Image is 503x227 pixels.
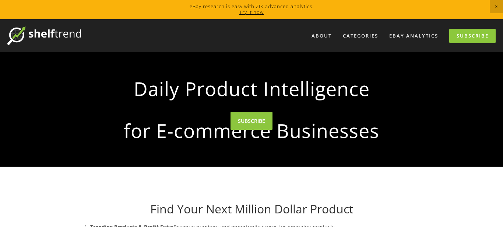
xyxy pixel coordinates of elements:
[384,30,443,42] a: eBay Analytics
[307,30,337,42] a: About
[449,29,496,43] a: Subscribe
[231,112,272,130] a: SUBSCRIBE
[338,30,383,42] div: Categories
[7,26,81,45] img: ShelfTrend
[87,71,416,106] strong: Daily Product Intelligence
[75,202,428,216] h1: Find Your Next Million Dollar Product
[87,113,416,148] strong: for E-commerce Businesses
[239,9,264,15] a: Try it now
